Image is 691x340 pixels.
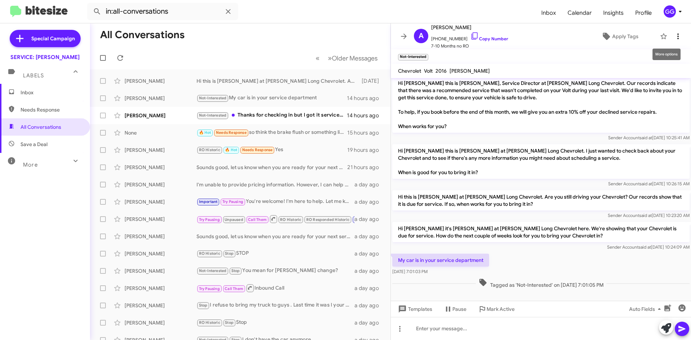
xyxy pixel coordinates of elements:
div: [PERSON_NAME] [125,267,197,275]
a: Profile [629,3,658,23]
div: [PERSON_NAME] [125,77,197,85]
span: Important [199,199,218,204]
button: GG [658,5,683,18]
span: Call Them [248,217,267,222]
div: a day ago [354,250,385,257]
div: 19 hours ago [347,146,385,154]
div: [PERSON_NAME] [125,112,197,119]
span: Pause [452,303,466,316]
div: More options [652,49,681,60]
span: RO Historic [280,217,301,222]
span: 🔥 Hot [225,148,237,152]
nav: Page navigation example [312,51,382,65]
span: Mark Active [487,303,515,316]
span: [PERSON_NAME] [431,23,508,32]
div: a day ago [354,267,385,275]
span: Not-Interested [199,113,227,118]
span: Labels [23,72,44,79]
div: 15 hours ago [347,129,385,136]
div: a day ago [354,319,385,326]
div: Thank you! Take your time, and feel free to reach out when you're ready to schedule. Have a great... [197,214,354,223]
span: Stop [225,251,234,256]
div: [PERSON_NAME] [125,250,197,257]
p: Hi this is [PERSON_NAME] at [PERSON_NAME] Long Chevrolet. Are you still driving your Chevrolet? O... [392,190,690,210]
span: » [328,54,332,63]
span: Insights [597,3,629,23]
span: Special Campaign [31,35,75,42]
span: said at [638,244,651,250]
span: Sender Account [DATE] 10:26:15 AM [608,181,690,186]
div: [DATE] [358,77,385,85]
div: Thanks for checking in but I got it serviced somewhere else . [197,111,347,119]
span: Apply Tags [612,30,638,43]
div: You're welcome! I'm here to help. Let me know if you're ready to book your appointment for the oi... [197,198,354,206]
span: Volt [424,68,433,74]
div: a day ago [354,302,385,309]
div: [PERSON_NAME] [125,146,197,154]
span: Needs Response [242,148,273,152]
span: 2016 [435,68,447,74]
div: I'm unable to provide pricing information. However, I can help you schedule an appointment for yo... [197,181,354,188]
div: a day ago [354,216,385,223]
div: [PERSON_NAME] [125,198,197,205]
div: Stop [197,318,354,327]
span: Try Pausing [199,286,220,291]
span: Try Pausing [222,199,243,204]
a: Special Campaign [10,30,81,47]
span: Important [354,217,373,222]
div: 14 hours ago [347,95,385,102]
input: Search [87,3,238,20]
span: 7-10 Months no RO [431,42,508,50]
a: Calendar [562,3,597,23]
div: My car is in your service department [197,94,347,102]
p: Hi [PERSON_NAME] this is [PERSON_NAME] at [PERSON_NAME] Long Chevrolet. I just wanted to check ba... [392,144,690,179]
span: Call Them [225,286,243,291]
div: [PERSON_NAME] [125,319,197,326]
span: Sender Account [DATE] 10:25:41 AM [608,135,690,140]
h1: All Conversations [100,29,185,41]
span: Not-Interested [199,96,227,100]
div: 14 hours ago [347,112,385,119]
span: Not-Interested [199,268,227,273]
span: « [316,54,320,63]
div: a day ago [354,181,385,188]
div: GG [664,5,676,18]
a: Inbox [536,3,562,23]
span: Stop [225,320,234,325]
div: [PERSON_NAME] [125,285,197,292]
span: Sender Account [DATE] 10:24:09 AM [607,244,690,250]
div: None [125,129,197,136]
div: [PERSON_NAME] [125,181,197,188]
span: RO Responded Historic [306,217,349,222]
span: More [23,162,38,168]
div: [PERSON_NAME] [125,233,197,240]
span: Tagged as 'Not-Interested' on [DATE] 7:01:05 PM [476,278,606,289]
div: [PERSON_NAME] [125,164,197,171]
span: 🔥 Hot [199,130,211,135]
button: Pause [438,303,472,316]
span: Try Pausing [199,217,220,222]
span: Sender Account [DATE] 10:23:20 AM [608,213,690,218]
div: [PERSON_NAME] [125,302,197,309]
div: a day ago [354,198,385,205]
span: said at [639,213,652,218]
div: Hi this is [PERSON_NAME] at [PERSON_NAME] Long Chevrolet. Are you still driving your Chevrolet? O... [197,77,358,85]
a: Copy Number [470,36,508,41]
button: Templates [391,303,438,316]
div: a day ago [354,285,385,292]
button: Auto Fields [623,303,669,316]
span: Templates [397,303,432,316]
button: Apply Tags [583,30,656,43]
div: [PERSON_NAME] [125,95,197,102]
div: 21 hours ago [347,164,385,171]
small: Not-Interested [398,54,428,60]
span: RO Historic [199,148,220,152]
div: Yes [197,146,347,154]
p: Hi [PERSON_NAME] it's [PERSON_NAME] at [PERSON_NAME] Long Chevrolet here. We're showing that your... [392,222,690,242]
span: RO Historic [199,320,220,325]
span: Stop [199,303,208,308]
div: Sounds good, let us know when you are ready for your next service(s) and we will be happy to help! [197,233,354,240]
